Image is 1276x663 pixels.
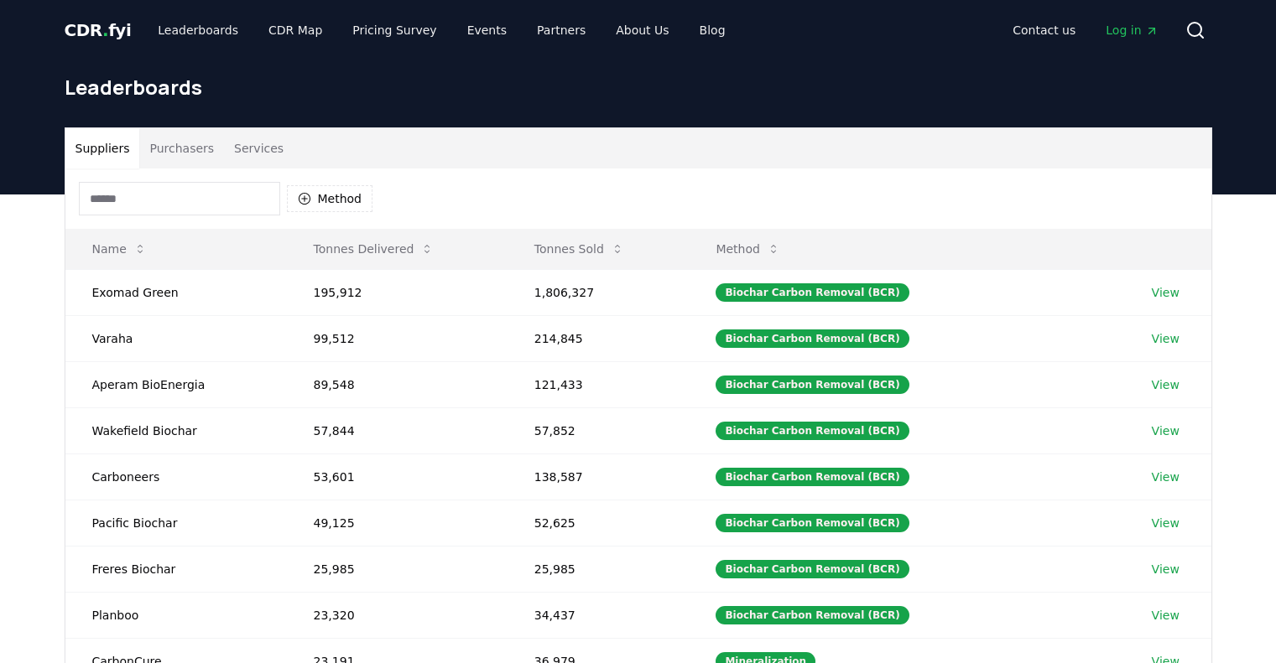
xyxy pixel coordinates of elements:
[1152,561,1180,578] a: View
[65,20,132,40] span: CDR fyi
[716,514,909,532] div: Biochar Carbon Removal (BCR)
[602,15,682,45] a: About Us
[999,15,1089,45] a: Contact us
[287,185,373,212] button: Method
[1152,515,1180,531] a: View
[521,232,638,266] button: Tonnes Sold
[287,546,508,592] td: 25,985
[287,500,508,546] td: 49,125
[716,283,909,302] div: Biochar Carbon Removal (BCR)
[508,453,690,500] td: 138,587
[65,453,287,500] td: Carboneers
[508,546,690,592] td: 25,985
[508,361,690,407] td: 121,433
[287,269,508,315] td: 195,912
[287,453,508,500] td: 53,601
[716,606,909,624] div: Biochar Carbon Removal (BCR)
[508,407,690,453] td: 57,852
[255,15,336,45] a: CDR Map
[716,560,909,578] div: Biochar Carbon Removal (BCR)
[508,315,690,361] td: 214,845
[65,407,287,453] td: Wakefield Biochar
[1152,284,1180,301] a: View
[523,15,599,45] a: Partners
[1152,422,1180,439] a: View
[716,422,909,440] div: Biochar Carbon Removal (BCR)
[65,269,287,315] td: Exomad Green
[686,15,739,45] a: Blog
[1152,330,1180,347] a: View
[339,15,450,45] a: Pricing Survey
[287,315,508,361] td: 99,512
[454,15,520,45] a: Events
[79,232,160,266] button: Name
[139,128,224,168] button: Purchasers
[65,361,287,407] td: Aperam BioEnergia
[65,315,287,361] td: Varaha
[716,468,909,486] div: Biochar Carbon Removal (BCR)
[1106,22,1158,39] span: Log in
[65,500,287,546] td: Pacific Biochar
[65,128,140,168] button: Suppliers
[716,376,909,394] div: Biochar Carbon Removal (BCR)
[508,500,690,546] td: 52,625
[224,128,294,168] button: Services
[300,232,448,266] button: Tonnes Delivered
[65,18,132,42] a: CDR.fyi
[65,74,1212,101] h1: Leaderboards
[999,15,1171,45] nav: Main
[716,329,909,348] div: Biochar Carbon Removal (BCR)
[287,592,508,638] td: 23,320
[65,546,287,592] td: Freres Biochar
[287,361,508,407] td: 89,548
[702,232,794,266] button: Method
[1152,607,1180,624] a: View
[65,592,287,638] td: Planboo
[1092,15,1171,45] a: Log in
[508,592,690,638] td: 34,437
[1152,376,1180,393] a: View
[144,15,738,45] nav: Main
[287,407,508,453] td: 57,844
[102,20,108,40] span: .
[1152,469,1180,485] a: View
[144,15,252,45] a: Leaderboards
[508,269,690,315] td: 1,806,327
